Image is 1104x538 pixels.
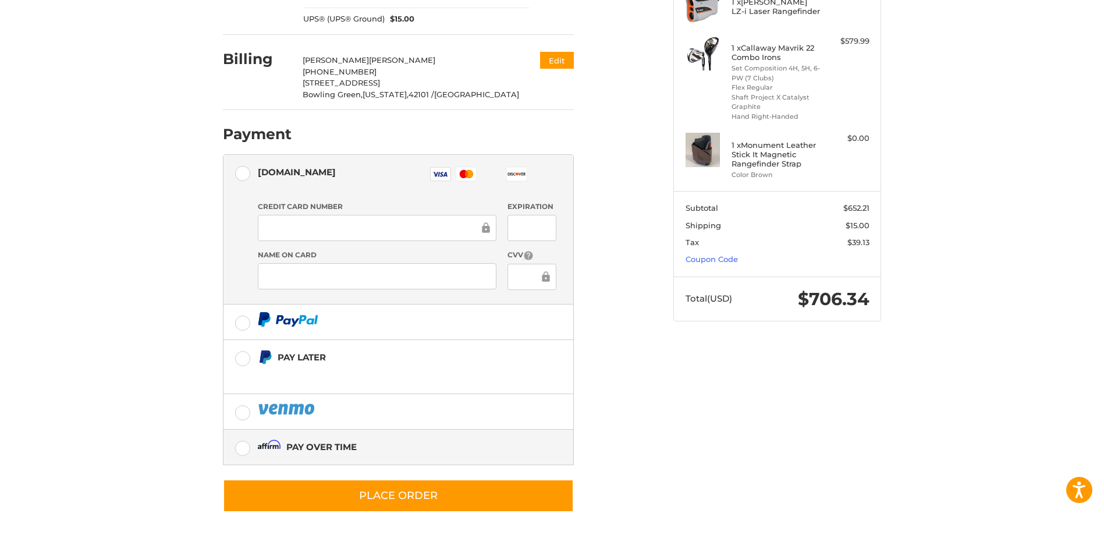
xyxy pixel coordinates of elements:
label: Name on Card [258,250,496,260]
label: Credit Card Number [258,201,496,212]
span: [GEOGRAPHIC_DATA] [434,90,519,99]
label: CVV [507,250,556,261]
a: Coupon Code [686,254,738,264]
span: $15.00 [385,13,415,25]
li: Flex Regular [732,83,821,93]
span: UPS® (UPS® Ground) [303,13,385,25]
div: Pay over time [286,437,357,456]
span: [PHONE_NUMBER] [303,67,377,76]
li: Hand Right-Handed [732,112,821,122]
img: PayPal icon [258,402,317,416]
span: Shipping [686,221,721,230]
h4: 1 x Callaway Mavrik 22 Combo Irons [732,43,821,62]
label: Expiration [507,201,556,212]
span: $652.21 [843,203,869,213]
div: [DOMAIN_NAME] [258,162,336,182]
img: Affirm icon [258,440,281,454]
button: Place Order [223,479,574,512]
span: $15.00 [846,221,869,230]
span: [STREET_ADDRESS] [303,78,380,87]
iframe: PayPal Message 1 [258,369,501,380]
div: $0.00 [823,133,869,144]
span: $706.34 [798,288,869,310]
h2: Payment [223,125,292,143]
span: Bowling Green, [303,90,363,99]
span: 42101 / [409,90,434,99]
div: $579.99 [823,36,869,47]
img: PayPal icon [258,312,318,327]
li: Color Brown [732,170,821,180]
li: Set Composition 4H, 5H, 6-PW (7 Clubs) [732,63,821,83]
img: Pay Later icon [258,350,272,364]
h2: Billing [223,50,291,68]
button: Edit [540,52,574,69]
span: [US_STATE], [363,90,409,99]
span: Subtotal [686,203,718,213]
span: $39.13 [847,238,869,247]
span: [PERSON_NAME] [369,55,435,65]
span: Tax [686,238,699,247]
li: Shaft Project X Catalyst Graphite [732,93,821,112]
span: Total (USD) [686,293,732,304]
span: [PERSON_NAME] [303,55,369,65]
h4: 1 x Monument Leather Stick It Magnetic Rangefinder Strap [732,140,821,169]
div: Pay Later [278,348,500,367]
